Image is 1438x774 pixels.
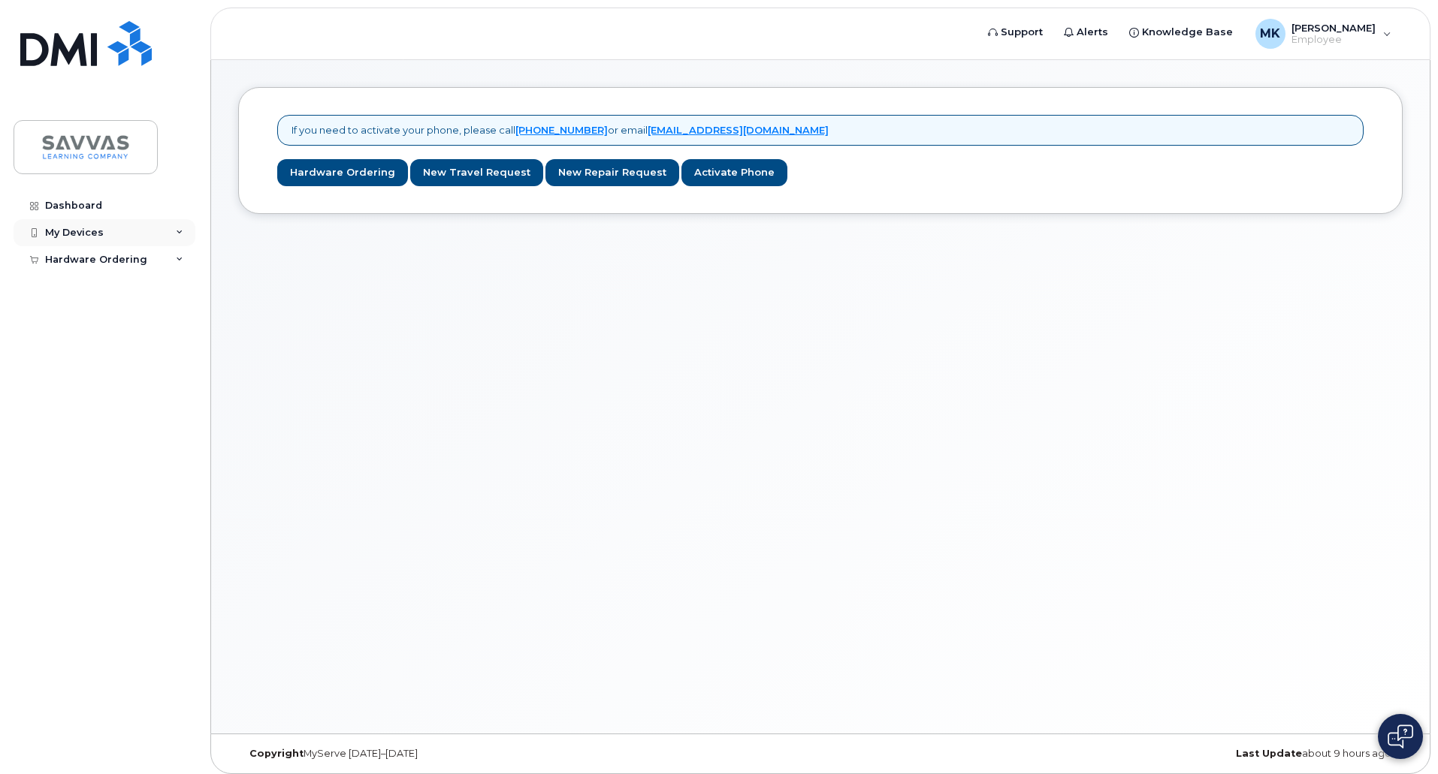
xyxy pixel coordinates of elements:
[1014,748,1403,760] div: about 9 hours ago
[1388,724,1413,748] img: Open chat
[292,123,829,137] p: If you need to activate your phone, please call or email
[1236,748,1302,759] strong: Last Update
[277,159,408,187] a: Hardware Ordering
[545,159,679,187] a: New Repair Request
[249,748,304,759] strong: Copyright
[238,748,627,760] div: MyServe [DATE]–[DATE]
[648,124,829,136] a: [EMAIL_ADDRESS][DOMAIN_NAME]
[410,159,543,187] a: New Travel Request
[515,124,608,136] a: [PHONE_NUMBER]
[681,159,787,187] a: Activate Phone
